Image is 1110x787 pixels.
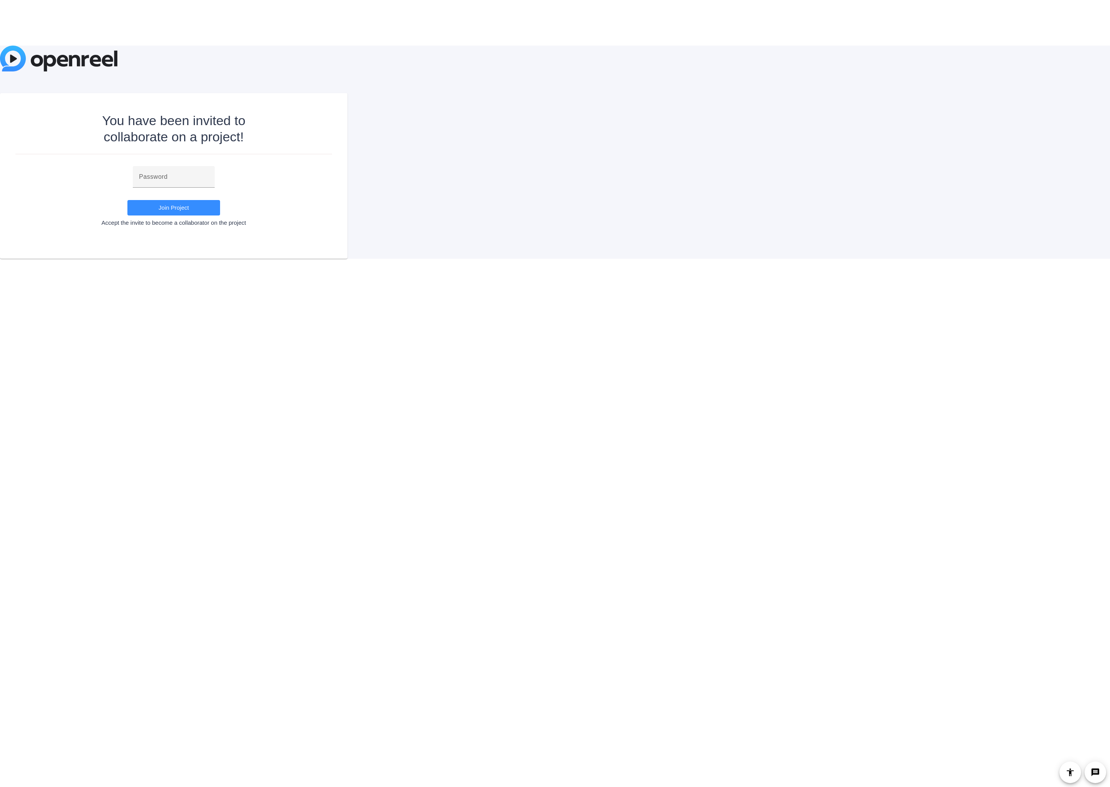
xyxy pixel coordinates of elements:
input: Password [139,172,208,181]
mat-icon: accessibility [1066,768,1075,777]
div: You have been invited to collaborate on a project! [81,112,266,145]
mat-icon: message [1091,768,1100,777]
div: Accept the invite to become a collaborator on the project [15,219,332,226]
span: Join Project [159,204,189,211]
button: Join Project [127,200,220,215]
